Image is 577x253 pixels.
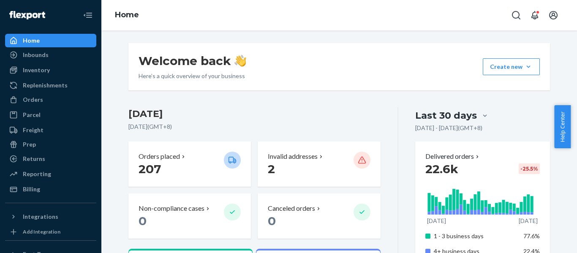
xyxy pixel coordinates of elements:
[23,66,50,74] div: Inventory
[139,214,147,228] span: 0
[415,124,482,132] p: [DATE] - [DATE] ( GMT+8 )
[23,140,36,149] div: Prep
[268,162,275,176] span: 2
[519,217,538,225] p: [DATE]
[128,122,381,131] p: [DATE] ( GMT+8 )
[9,11,45,19] img: Flexport logo
[23,51,49,59] div: Inbounds
[5,93,96,106] a: Orders
[258,141,380,187] button: Invalid addresses 2
[23,228,60,235] div: Add Integration
[5,34,96,47] a: Home
[23,36,40,45] div: Home
[5,227,96,237] a: Add Integration
[108,3,146,27] ol: breadcrumbs
[139,53,246,68] h1: Welcome back
[427,217,446,225] p: [DATE]
[5,63,96,77] a: Inventory
[128,107,381,121] h3: [DATE]
[258,193,380,239] button: Canceled orders 0
[554,105,571,148] button: Help Center
[5,48,96,62] a: Inbounds
[23,111,41,119] div: Parcel
[519,163,540,174] div: -25.5 %
[23,170,51,178] div: Reporting
[434,232,517,240] p: 1 - 3 business days
[23,95,43,104] div: Orders
[526,7,543,24] button: Open notifications
[23,155,45,163] div: Returns
[139,162,161,176] span: 207
[483,58,540,75] button: Create new
[523,232,540,239] span: 77.6%
[234,55,246,67] img: hand-wave emoji
[5,182,96,196] a: Billing
[415,109,477,122] div: Last 30 days
[5,123,96,137] a: Freight
[425,152,481,161] button: Delivered orders
[139,72,246,80] p: Here’s a quick overview of your business
[425,162,458,176] span: 22.6k
[5,167,96,181] a: Reporting
[23,185,40,193] div: Billing
[5,79,96,92] a: Replenishments
[139,152,180,161] p: Orders placed
[268,152,318,161] p: Invalid addresses
[5,152,96,166] a: Returns
[5,210,96,223] button: Integrations
[23,81,68,90] div: Replenishments
[268,214,276,228] span: 0
[128,141,251,187] button: Orders placed 207
[5,108,96,122] a: Parcel
[5,138,96,151] a: Prep
[23,126,44,134] div: Freight
[128,193,251,239] button: Non-compliance cases 0
[115,10,139,19] a: Home
[79,7,96,24] button: Close Navigation
[268,204,315,213] p: Canceled orders
[23,212,58,221] div: Integrations
[545,7,562,24] button: Open account menu
[139,204,204,213] p: Non-compliance cases
[508,7,525,24] button: Open Search Box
